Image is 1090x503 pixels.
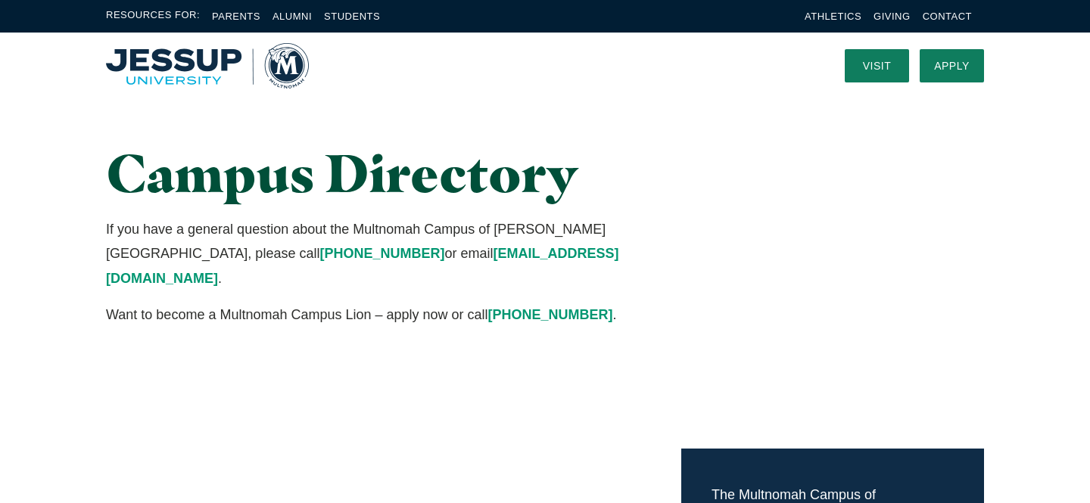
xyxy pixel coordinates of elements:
p: If you have a general question about the Multnomah Campus of [PERSON_NAME][GEOGRAPHIC_DATA], plea... [106,217,682,290]
a: [EMAIL_ADDRESS][DOMAIN_NAME] [106,246,618,285]
a: Home [106,43,309,88]
a: Giving [874,11,911,22]
a: [PHONE_NUMBER] [488,307,613,322]
p: Want to become a Multnomah Campus Lion – apply now or call . [106,303,682,327]
a: Visit [845,49,909,82]
a: Students [324,11,380,22]
a: [PHONE_NUMBER] [319,246,444,261]
span: Resources For: [106,8,200,25]
a: Contact [923,11,972,22]
a: Apply [920,49,984,82]
img: Multnomah University Logo [106,43,309,88]
h1: Campus Directory [106,144,682,202]
a: Parents [212,11,260,22]
a: Athletics [805,11,861,22]
a: Alumni [272,11,312,22]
